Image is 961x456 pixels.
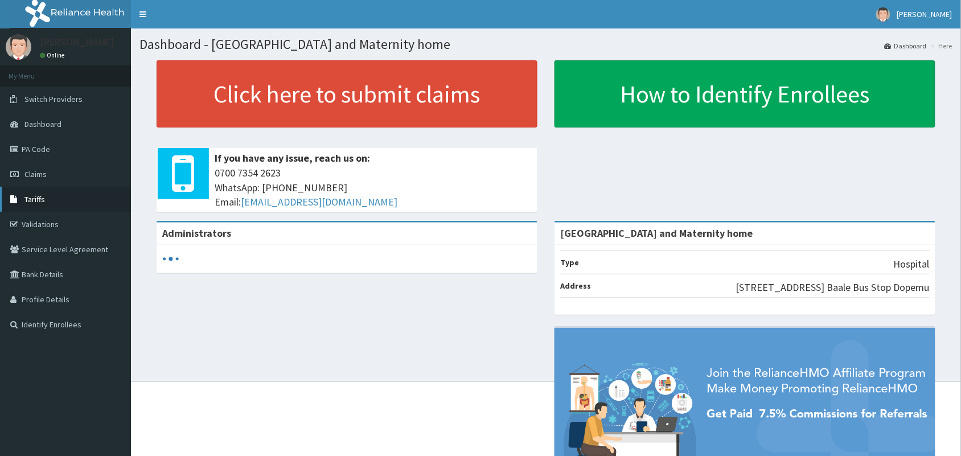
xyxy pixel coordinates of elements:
li: Here [928,41,952,51]
p: [PERSON_NAME] [40,37,114,47]
span: 0700 7354 2623 WhatsApp: [PHONE_NUMBER] Email: [215,166,532,209]
b: If you have any issue, reach us on: [215,151,370,165]
span: Switch Providers [24,94,83,104]
a: How to Identify Enrollees [555,60,935,128]
p: Hospital [894,257,930,272]
span: [PERSON_NAME] [897,9,952,19]
a: [EMAIL_ADDRESS][DOMAIN_NAME] [241,195,397,208]
strong: [GEOGRAPHIC_DATA] and Maternity home [560,227,753,240]
span: Claims [24,169,47,179]
b: Address [560,281,591,291]
a: Dashboard [885,41,927,51]
a: Click here to submit claims [157,60,537,128]
h1: Dashboard - [GEOGRAPHIC_DATA] and Maternity home [139,37,952,52]
b: Type [560,257,579,268]
a: Online [40,51,67,59]
svg: audio-loading [162,250,179,268]
img: User Image [6,34,31,60]
span: Dashboard [24,119,61,129]
b: Administrators [162,227,231,240]
span: Tariffs [24,194,45,204]
p: [STREET_ADDRESS] Baale Bus Stop Dopemu [736,280,930,295]
img: User Image [876,7,890,22]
